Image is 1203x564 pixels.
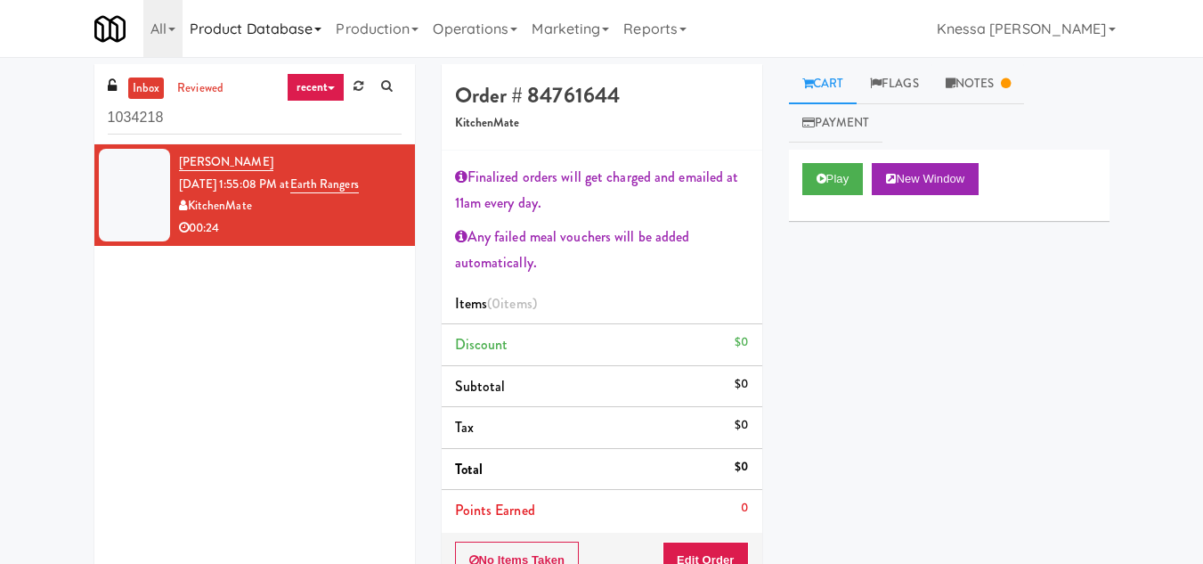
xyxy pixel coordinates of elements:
div: Any failed meal vouchers will be added automatically. [455,224,749,276]
ng-pluralize: items [500,293,532,314]
div: Finalized orders will get charged and emailed at 11am every day. [455,164,749,217]
span: Subtotal [455,376,506,396]
div: $0 [735,373,748,396]
span: Points Earned [455,500,535,520]
a: reviewed [173,78,228,100]
span: (0 ) [487,293,537,314]
span: Total [455,459,484,479]
a: Flags [857,64,932,104]
img: Micromart [94,13,126,45]
div: $0 [735,414,748,437]
h4: Order # 84761644 [455,84,749,107]
div: 0 [741,497,748,519]
span: [DATE] 1:55:08 PM at [179,176,290,192]
div: $0 [735,331,748,354]
span: Tax [455,417,474,437]
a: Earth Rangers [290,176,359,193]
a: inbox [128,78,165,100]
button: New Window [872,163,979,195]
a: Payment [789,103,883,143]
span: Discount [455,334,508,355]
a: Notes [932,64,1025,104]
span: Items [455,293,537,314]
input: Search vision orders [108,102,402,135]
div: 00:24 [179,217,402,240]
a: recent [287,73,345,102]
div: $0 [735,456,748,478]
div: KitchenMate [179,195,402,217]
h5: KitchenMate [455,117,749,130]
button: Play [802,163,864,195]
li: [PERSON_NAME][DATE] 1:55:08 PM atEarth RangersKitchenMate00:24 [94,144,415,246]
a: Cart [789,64,858,104]
a: [PERSON_NAME] [179,153,273,171]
